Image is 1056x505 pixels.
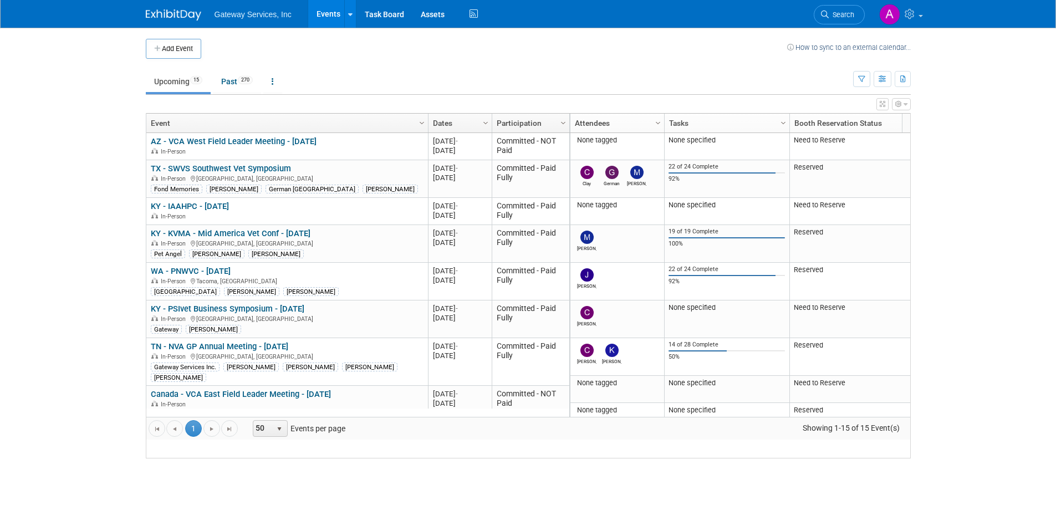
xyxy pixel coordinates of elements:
span: - [456,267,458,275]
img: In-Person Event [151,148,158,154]
div: [DATE] [433,304,487,313]
a: Go to the next page [203,420,220,437]
span: Go to the next page [207,425,216,433]
div: [PERSON_NAME] [363,185,418,193]
div: Gateway [151,325,182,334]
span: Column Settings [779,119,788,127]
a: Search [814,5,865,24]
td: Committed - Paid Fully [492,225,569,263]
div: [PERSON_NAME] [206,185,262,193]
span: Search [829,11,854,19]
div: Justine Burke [577,282,596,289]
a: KY - IAAHPC - [DATE] [151,201,229,211]
div: [DATE] [433,266,487,276]
td: Committed - Paid Fully [492,263,569,300]
a: AZ - VCA West Field Leader Meeting - [DATE] [151,136,317,146]
div: None tagged [574,201,660,210]
div: [PERSON_NAME] [223,363,279,371]
td: Need to Reserve [789,133,962,160]
span: - [456,137,458,145]
img: Miranda Osborne [580,231,594,244]
div: None tagged [574,379,660,387]
a: Canada - VCA East Field Leader Meeting - [DATE] [151,389,331,399]
img: In-Person Event [151,213,158,218]
div: None specified [669,136,785,145]
td: Committed - Paid Fully [492,160,569,198]
div: 92% [669,278,785,285]
div: 22 of 24 Complete [669,163,785,171]
a: Column Settings [479,114,492,130]
div: Kara Sustic [602,357,621,364]
img: In-Person Event [151,315,158,321]
a: Go to the first page [149,420,165,437]
td: Reserved [789,403,962,441]
div: 100% [669,240,785,248]
a: How to sync to an external calendar... [787,43,911,52]
img: Clay Cass [580,166,594,179]
div: [GEOGRAPHIC_DATA], [GEOGRAPHIC_DATA] [151,351,423,361]
img: In-Person Event [151,240,158,246]
img: In-Person Event [151,175,158,181]
div: Fond Memories [151,185,202,193]
img: In-Person Event [151,401,158,406]
td: Reserved [789,225,962,263]
span: In-Person [161,353,189,360]
span: select [275,425,284,433]
img: In-Person Event [151,353,158,359]
span: Column Settings [654,119,662,127]
span: - [456,390,458,398]
a: WA - PNWVC - [DATE] [151,266,231,276]
div: 19 of 19 Complete [669,228,785,236]
div: [GEOGRAPHIC_DATA] [151,287,220,296]
a: Go to the previous page [166,420,183,437]
div: [DATE] [433,136,487,146]
div: German Delgadillo [602,179,621,186]
div: [PERSON_NAME] [224,287,279,296]
img: Alyson Evans [879,4,900,25]
td: Need to Reserve [789,198,962,225]
div: None specified [669,406,785,415]
button: Add Event [146,39,201,59]
div: [DATE] [433,146,487,155]
div: [DATE] [433,276,487,285]
div: 92% [669,175,785,183]
img: ExhibitDay [146,9,201,21]
span: In-Person [161,213,189,220]
div: [PERSON_NAME] [189,249,244,258]
div: None specified [669,379,785,387]
div: Gateway Services Inc. [151,363,220,371]
td: Reserved [789,338,962,376]
a: Booth Reservation Status [794,114,955,132]
div: Chris Nelson [577,357,596,364]
div: [PERSON_NAME] [151,373,206,382]
span: In-Person [161,315,189,323]
span: In-Person [161,240,189,247]
div: [DATE] [433,238,487,247]
a: Event [151,114,421,132]
a: Past270 [213,71,261,92]
div: Tacoma, [GEOGRAPHIC_DATA] [151,276,423,285]
a: KY - PSIvet Business Symposium - [DATE] [151,304,304,314]
div: Mellisa Baker [627,179,646,186]
a: TX - SWVS Southwest Vet Symposium [151,164,291,174]
a: Go to the last page [221,420,238,437]
td: Committed - Paid Fully [492,338,569,386]
div: [DATE] [433,173,487,182]
span: Column Settings [417,119,426,127]
div: [DATE] [433,399,487,408]
div: [DATE] [433,313,487,323]
div: [DATE] [433,201,487,211]
td: Committed - NOT Paid [492,133,569,160]
a: Tasks [669,114,782,132]
div: [GEOGRAPHIC_DATA], [GEOGRAPHIC_DATA] [151,174,423,183]
div: [PERSON_NAME] [342,363,397,371]
a: Upcoming15 [146,71,211,92]
td: Need to Reserve [789,300,962,338]
div: 14 of 28 Complete [669,341,785,349]
div: [DATE] [433,164,487,173]
td: Committed - NOT Paid [492,386,569,413]
img: Justine Burke [580,268,594,282]
span: In-Person [161,148,189,155]
div: None specified [669,201,785,210]
a: Dates [433,114,484,132]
